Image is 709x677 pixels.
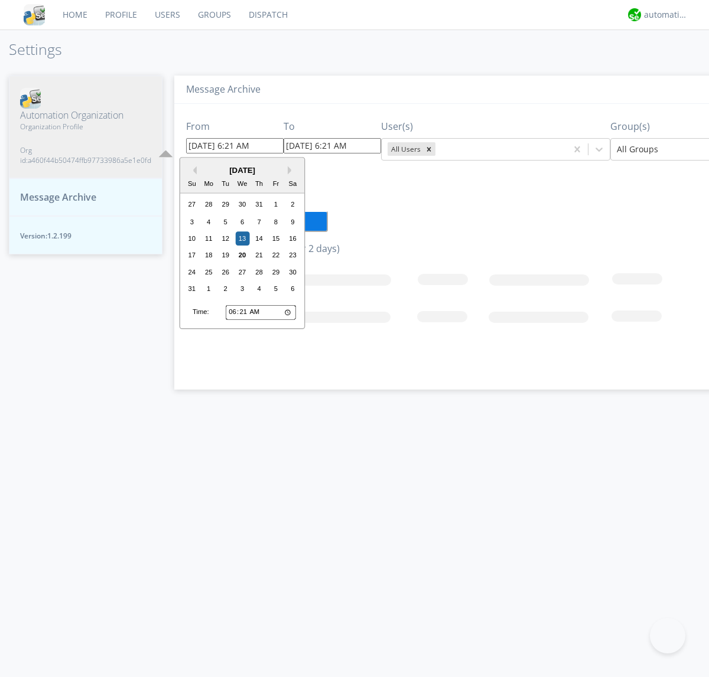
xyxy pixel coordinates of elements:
span: Automation Organization [20,109,151,122]
h3: To [284,122,381,132]
div: Choose Wednesday, August 20th, 2025 [235,248,249,263]
span: Org id: a460f44b50474ffb97733986a5e1e0fd [20,145,151,165]
div: Choose Tuesday, August 12th, 2025 [219,231,233,246]
div: Choose Friday, August 15th, 2025 [269,231,283,246]
div: Choose Friday, August 1st, 2025 [269,198,283,212]
button: Version:1.2.199 [9,216,162,254]
div: Choose Monday, August 18th, 2025 [201,248,216,263]
span: Organization Profile [20,122,151,132]
div: Choose Tuesday, August 26th, 2025 [219,265,233,279]
div: Choose Saturday, August 2nd, 2025 [286,198,300,212]
div: Fr [269,177,283,191]
div: [DATE] [180,165,304,176]
div: All Users [388,142,422,156]
div: Choose Friday, August 29th, 2025 [269,265,283,279]
div: Choose Friday, August 22nd, 2025 [269,248,283,263]
div: Mo [201,177,216,191]
div: Choose Sunday, July 27th, 2025 [185,198,199,212]
img: d2d01cd9b4174d08988066c6d424eccd [628,8,641,21]
div: Th [252,177,266,191]
div: Choose Thursday, September 4th, 2025 [252,282,266,296]
h3: From [186,122,284,132]
div: Choose Monday, August 25th, 2025 [201,265,216,279]
div: We [235,177,249,191]
img: cddb5a64eb264b2086981ab96f4c1ba7 [20,88,41,109]
div: Choose Tuesday, August 5th, 2025 [219,215,233,229]
div: Choose Thursday, August 14th, 2025 [252,231,266,246]
div: automation+atlas [644,9,688,21]
button: Previous Month [188,166,197,175]
div: Time: [193,308,209,317]
div: Choose Thursday, July 31st, 2025 [252,198,266,212]
div: Choose Monday, August 11th, 2025 [201,231,216,246]
input: Time [226,305,296,320]
div: Choose Sunday, August 3rd, 2025 [185,215,199,229]
div: Choose Monday, August 4th, 2025 [201,215,216,229]
button: Message Archive [9,178,162,217]
div: Choose Wednesday, August 13th, 2025 [235,231,249,246]
div: Choose Saturday, August 23rd, 2025 [286,248,300,263]
div: Su [185,177,199,191]
div: Choose Thursday, August 7th, 2025 [252,215,266,229]
div: Sa [286,177,300,191]
button: Automation OrganizationOrganization ProfileOrg id:a460f44b50474ffb97733986a5e1e0fd [9,76,162,178]
h3: User(s) [381,122,610,132]
div: Choose Saturday, September 6th, 2025 [286,282,300,296]
div: Choose Monday, July 28th, 2025 [201,198,216,212]
div: Choose Sunday, August 24th, 2025 [185,265,199,279]
span: Version: 1.2.199 [20,231,151,241]
div: Tu [219,177,233,191]
div: Choose Sunday, August 17th, 2025 [185,248,199,263]
img: cddb5a64eb264b2086981ab96f4c1ba7 [24,4,45,25]
iframe: Toggle Customer Support [650,618,685,653]
div: Choose Monday, September 1st, 2025 [201,282,216,296]
div: Choose Tuesday, September 2nd, 2025 [219,282,233,296]
div: Choose Saturday, August 30th, 2025 [286,265,300,279]
button: Next Month [288,166,296,175]
div: Choose Friday, August 8th, 2025 [269,215,283,229]
div: Choose Wednesday, August 27th, 2025 [235,265,249,279]
div: Remove All Users [422,142,435,156]
div: Choose Friday, September 5th, 2025 [269,282,283,296]
div: Choose Tuesday, July 29th, 2025 [219,198,233,212]
div: Choose Thursday, August 21st, 2025 [252,248,266,263]
div: Choose Sunday, August 31st, 2025 [185,282,199,296]
div: Choose Saturday, August 16th, 2025 [286,231,300,246]
div: Choose Sunday, August 10th, 2025 [185,231,199,246]
div: Choose Tuesday, August 19th, 2025 [219,248,233,263]
div: Choose Thursday, August 28th, 2025 [252,265,266,279]
div: Choose Wednesday, September 3rd, 2025 [235,282,249,296]
div: month 2025-08 [184,197,301,297]
div: Choose Saturday, August 9th, 2025 [286,215,300,229]
span: Message Archive [20,191,96,204]
div: Choose Wednesday, July 30th, 2025 [235,198,249,212]
div: Choose Wednesday, August 6th, 2025 [235,215,249,229]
